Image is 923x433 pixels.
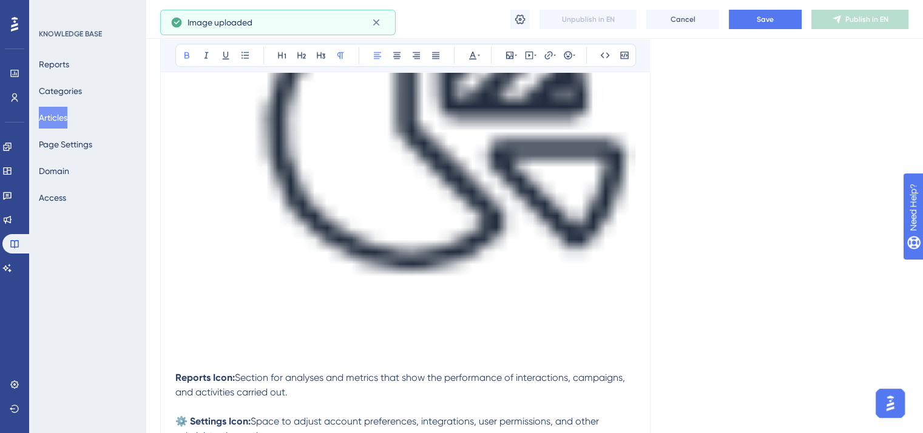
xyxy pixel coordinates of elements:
button: Page Settings [39,133,92,155]
button: Categories [39,80,82,102]
button: Unpublish in EN [539,10,637,29]
span: Save [757,15,774,24]
button: Access [39,187,66,209]
span: Need Help? [29,3,76,18]
iframe: UserGuiding AI Assistant Launcher [872,385,908,421]
strong: ⚙️ Settings Icon: [175,415,251,427]
span: Section for analyses and metrics that show the performance of interactions, campaigns, and activi... [175,372,627,398]
span: Unpublish in EN [562,15,615,24]
button: Publish in EN [811,10,908,29]
button: Save [729,10,802,29]
span: Cancel [671,15,695,24]
span: Image uploaded [188,15,252,30]
span: Publish in EN [845,15,888,24]
button: Cancel [646,10,719,29]
button: Domain [39,160,69,182]
strong: Reports Icon: [175,372,235,383]
div: KNOWLEDGE BASE [39,29,102,39]
button: Articles [39,107,67,129]
button: Reports [39,53,69,75]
